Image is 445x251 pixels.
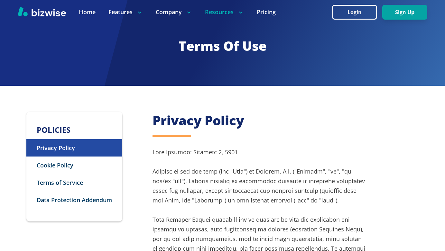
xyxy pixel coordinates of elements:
p: Resources [205,8,244,16]
h3: POLICIES [26,125,122,135]
button: Cookie Policy [26,157,122,174]
h2: Privacy Policy [153,112,367,129]
button: Terms of Service [26,174,122,191]
p: Features [108,8,143,16]
button: Login [332,5,377,20]
a: Pricing [257,8,276,16]
img: Bizwise Logo [18,7,66,16]
a: Home [79,8,96,16]
button: Data Protection Addendum [26,191,122,209]
button: Sign Up [382,5,427,20]
h2: Terms Of Use [18,37,427,55]
p: Company [156,8,192,16]
a: Sign Up [382,9,427,15]
button: Privacy Policy [26,139,122,157]
a: Login [332,9,382,15]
